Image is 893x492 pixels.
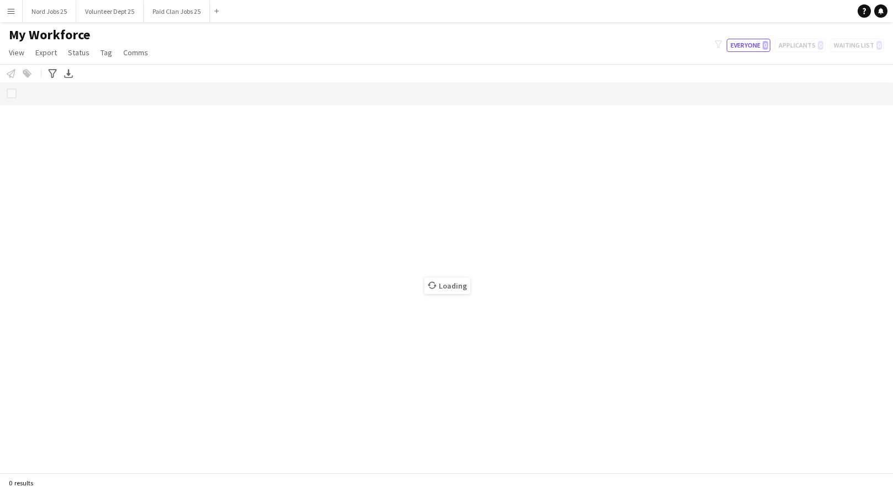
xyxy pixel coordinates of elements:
span: View [9,48,24,57]
button: Volunteer Dept 25 [76,1,144,22]
span: Tag [101,48,112,57]
a: View [4,45,29,60]
span: Comms [123,48,148,57]
button: Paid Clan Jobs 25 [144,1,210,22]
a: Export [31,45,61,60]
span: Loading [424,278,470,294]
span: Status [68,48,90,57]
span: Export [35,48,57,57]
button: Nord Jobs 25 [23,1,76,22]
a: Tag [96,45,117,60]
app-action-btn: Advanced filters [46,67,59,80]
span: My Workforce [9,27,90,43]
a: Status [64,45,94,60]
a: Comms [119,45,153,60]
app-action-btn: Export XLSX [62,67,75,80]
button: Everyone0 [727,39,770,52]
span: 0 [763,41,768,50]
